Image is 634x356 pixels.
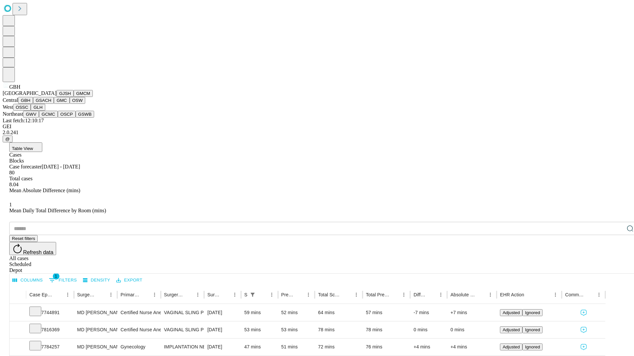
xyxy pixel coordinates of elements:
button: Menu [399,290,408,299]
button: Menu [150,290,159,299]
div: [DATE] [207,304,238,321]
div: 59 mins [244,304,275,321]
span: GBH [9,84,20,90]
div: 53 mins [244,321,275,338]
span: [GEOGRAPHIC_DATA] [3,90,56,96]
div: [DATE] [207,339,238,355]
div: Difference [413,292,426,297]
div: Gynecology [121,339,157,355]
button: Adjusted [500,309,522,316]
div: Case Epic Id [29,292,53,297]
button: Menu [193,290,202,299]
button: OSW [70,97,86,104]
div: Total Predicted Duration [366,292,390,297]
button: Sort [184,290,193,299]
span: Adjusted [503,327,520,332]
button: Sort [141,290,150,299]
div: Surgery Date [207,292,220,297]
div: 47 mins [244,339,275,355]
div: 51 mins [281,339,312,355]
div: Scheduled In Room Duration [244,292,247,297]
div: 2.0.241 [3,130,631,135]
div: 57 mins [366,304,407,321]
button: GMC [54,97,69,104]
span: 8.04 [9,182,18,187]
div: -7 mins [413,304,444,321]
button: Show filters [248,290,257,299]
button: Table View [9,142,42,152]
div: +4 mins [450,339,493,355]
button: Refresh data [9,242,56,255]
button: GLH [31,104,45,111]
span: Case forecaster [9,164,42,169]
div: EHR Action [500,292,524,297]
button: Menu [352,290,361,299]
button: GCMC [39,111,58,118]
button: Sort [295,290,304,299]
div: Surgeon Name [77,292,96,297]
button: Adjusted [500,343,522,350]
span: Table View [12,146,33,151]
span: Mean Daily Total Difference by Room (mins) [9,208,106,213]
span: Refresh data [23,250,53,255]
span: [DATE] - [DATE] [42,164,80,169]
button: Reset filters [9,235,38,242]
button: Sort [342,290,352,299]
button: Menu [63,290,72,299]
span: Adjusted [503,310,520,315]
button: Menu [551,290,560,299]
div: 78 mins [366,321,407,338]
div: +7 mins [450,304,493,321]
div: Primary Service [121,292,140,297]
div: 0 mins [450,321,493,338]
button: Menu [230,290,239,299]
button: Sort [390,290,399,299]
button: Expand [13,324,23,336]
div: MD [PERSON_NAME] [PERSON_NAME] Md [77,304,114,321]
button: Menu [106,290,116,299]
button: Sort [525,290,534,299]
span: Ignored [525,327,540,332]
button: GMCM [74,90,93,97]
button: Ignored [522,309,543,316]
div: 52 mins [281,304,312,321]
div: 7744891 [29,304,71,321]
button: OSSC [13,104,31,111]
button: Density [81,275,112,285]
div: VAGINAL SLING PROCEDURE FOR [MEDICAL_DATA] [164,321,201,338]
button: Menu [486,290,495,299]
button: Ignored [522,343,543,350]
div: 1 active filter [248,290,257,299]
button: Sort [258,290,267,299]
div: Certified Nurse Anesthetist [121,321,157,338]
div: 0 mins [413,321,444,338]
button: Adjusted [500,326,522,333]
button: GSWB [76,111,94,118]
div: 7816369 [29,321,71,338]
button: Ignored [522,326,543,333]
button: GSACH [33,97,54,104]
div: 76 mins [366,339,407,355]
div: 64 mins [318,304,359,321]
button: Sort [97,290,106,299]
div: MD [PERSON_NAME] [PERSON_NAME] Md [77,339,114,355]
button: Menu [594,290,604,299]
span: @ [5,136,10,141]
span: Northeast [3,111,23,117]
div: Predicted In Room Duration [281,292,294,297]
button: Menu [267,290,276,299]
div: GEI [3,124,631,130]
button: Sort [585,290,594,299]
span: 80 [9,170,15,175]
button: Sort [221,290,230,299]
button: Sort [427,290,436,299]
button: Menu [304,290,313,299]
div: [DATE] [207,321,238,338]
div: 53 mins [281,321,312,338]
button: Expand [13,307,23,319]
button: Menu [436,290,445,299]
div: +4 mins [413,339,444,355]
div: VAGINAL SLING PROCEDURE FOR [MEDICAL_DATA] [164,304,201,321]
div: Surgery Name [164,292,183,297]
button: Expand [13,341,23,353]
